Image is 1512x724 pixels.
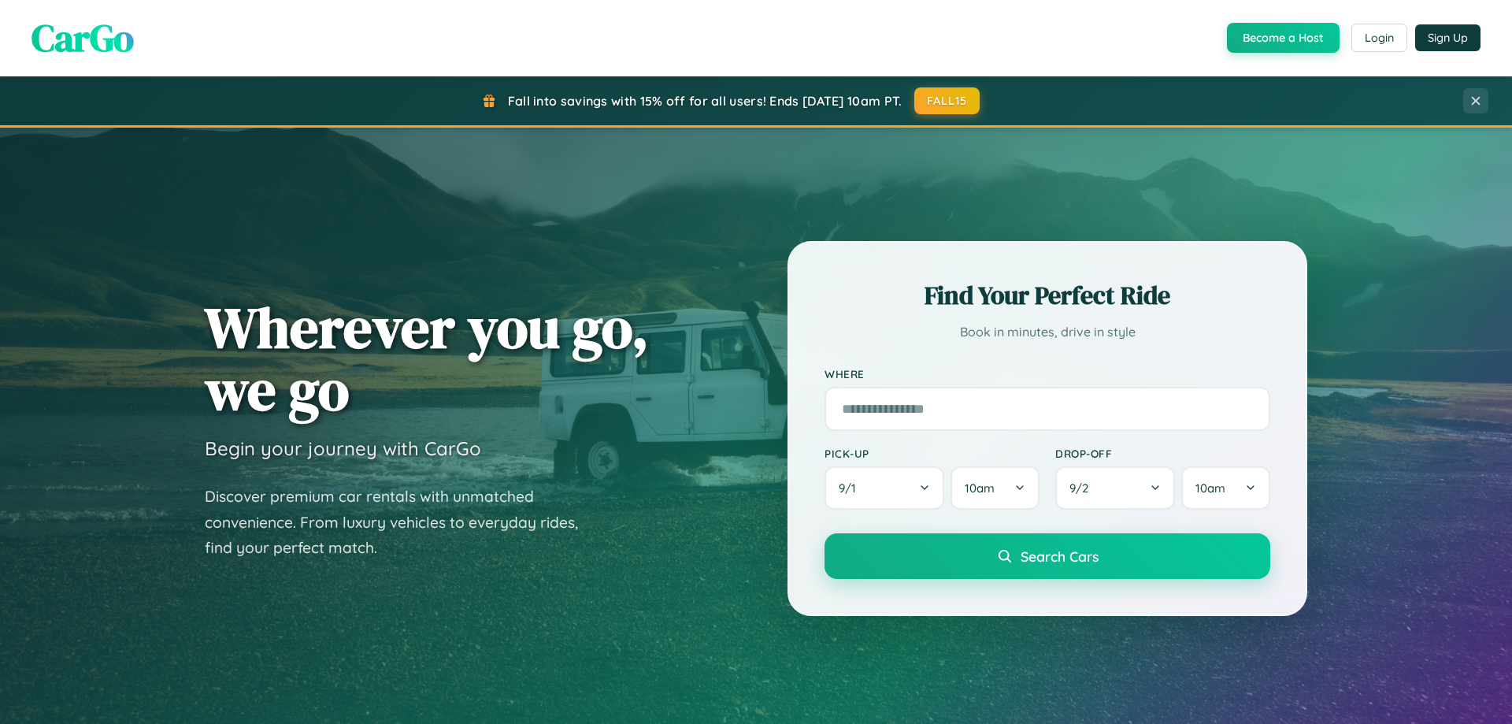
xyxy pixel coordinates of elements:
[1069,481,1096,496] span: 9 / 2
[825,367,1270,381] label: Where
[839,481,864,496] span: 9 / 1
[825,466,944,510] button: 9/1
[31,12,134,64] span: CarGo
[1195,481,1225,496] span: 10am
[825,278,1270,313] h2: Find Your Perfect Ride
[508,93,902,109] span: Fall into savings with 15% off for all users! Ends [DATE] 10am PT.
[1055,466,1175,510] button: 9/2
[1181,466,1270,510] button: 10am
[1351,24,1407,52] button: Login
[1055,447,1270,460] label: Drop-off
[1227,23,1340,53] button: Become a Host
[825,533,1270,579] button: Search Cars
[914,87,980,114] button: FALL15
[1021,548,1099,565] span: Search Cars
[825,321,1270,343] p: Book in minutes, drive in style
[205,484,598,561] p: Discover premium car rentals with unmatched convenience. From luxury vehicles to everyday rides, ...
[1415,24,1480,51] button: Sign Up
[951,466,1039,510] button: 10am
[965,481,995,496] span: 10am
[205,436,481,460] h3: Begin your journey with CarGo
[825,447,1039,460] label: Pick-up
[205,296,649,421] h1: Wherever you go, we go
